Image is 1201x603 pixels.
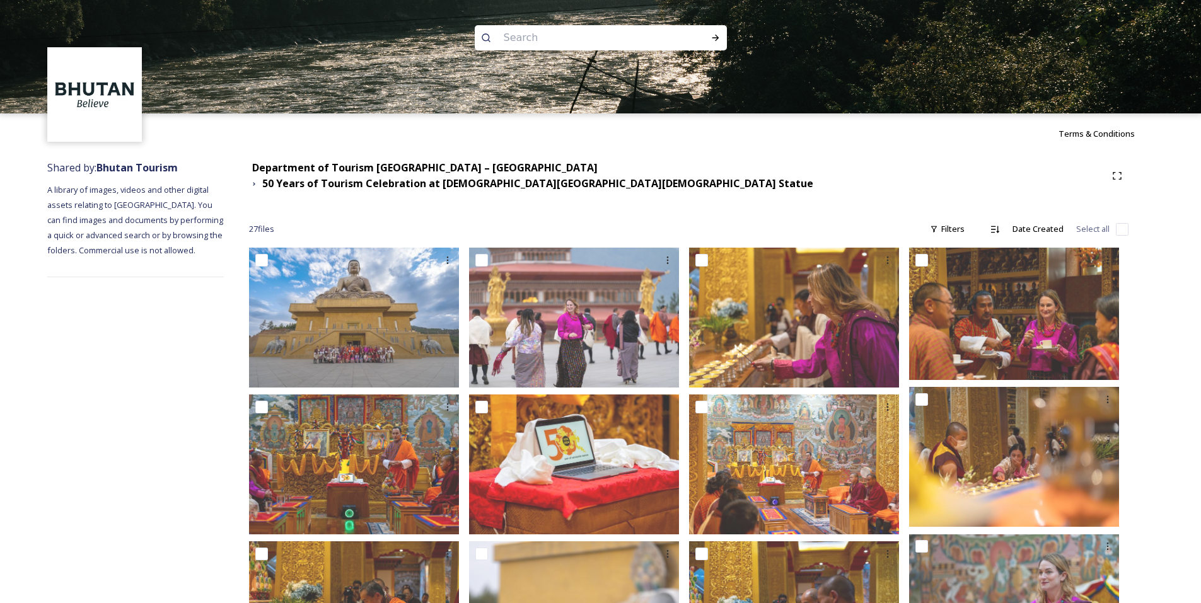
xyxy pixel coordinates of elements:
[1076,223,1110,235] span: Select all
[689,248,899,388] img: DSC00052.jpg
[47,184,225,256] span: A library of images, videos and other digital assets relating to [GEOGRAPHIC_DATA]. You can find ...
[909,387,1119,527] img: DSC00090.jpg
[469,248,679,388] img: DSC00787.jpg
[909,248,1119,380] img: DSC00584.jpg
[249,248,459,388] img: DSC00731.jpg
[249,223,274,235] span: 27 file s
[497,24,670,52] input: Search
[252,161,598,175] strong: Department of Tourism [GEOGRAPHIC_DATA] – [GEOGRAPHIC_DATA]
[469,394,679,534] img: DSC00708.jpg
[1006,217,1070,241] div: Date Created
[47,161,178,175] span: Shared by:
[689,394,899,534] img: DSC00164.jpg
[96,161,178,175] strong: Bhutan Tourism
[1059,126,1154,141] a: Terms & Conditions
[262,176,813,190] strong: 50 Years of Tourism Celebration at [DEMOGRAPHIC_DATA][GEOGRAPHIC_DATA][DEMOGRAPHIC_DATA] Statue
[249,394,459,534] img: DSC00206.jpg
[924,217,971,241] div: Filters
[49,49,141,141] img: BT_Logo_BB_Lockup_CMYK_High%2520Res.jpg
[1059,128,1135,139] span: Terms & Conditions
